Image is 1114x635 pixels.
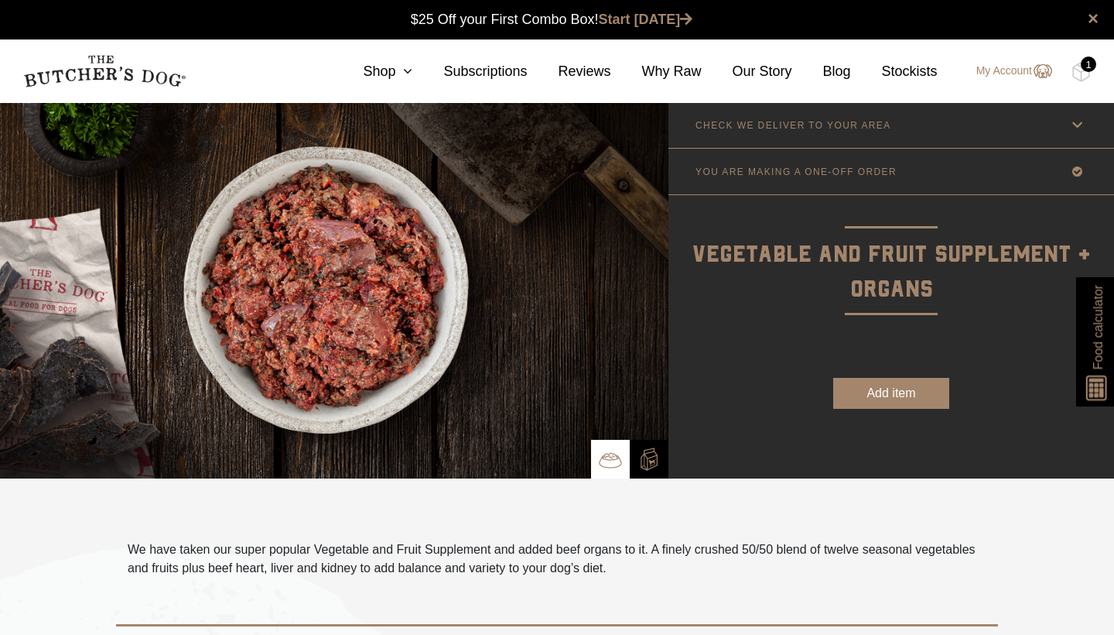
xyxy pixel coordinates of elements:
[668,102,1114,148] a: CHECK WE DELIVER TO YOUR AREA
[527,61,610,82] a: Reviews
[1088,285,1107,369] span: Food calculator
[851,61,938,82] a: Stockists
[695,166,897,177] p: YOU ARE MAKING A ONE-OFF ORDER
[599,448,622,472] img: TBD_Bowl.png
[668,195,1114,308] p: Vegetable and Fruit Supplement + Organs
[1081,57,1096,72] div: 1
[695,120,891,131] p: CHECK WE DELIVER TO YOUR AREA
[833,378,949,409] button: Add item
[1088,9,1099,28] a: close
[702,61,792,82] a: Our Story
[792,61,851,82] a: Blog
[1071,62,1091,82] img: TBD_Cart-Full.png
[599,12,693,27] a: Start [DATE]
[412,61,527,82] a: Subscriptions
[961,62,1052,81] a: My Account
[637,448,661,471] img: TBD_Build-A-Box-2.png
[128,541,986,578] p: We have taken our super popular Vegetable and Fruit Supplement and added beef organs to it. A fin...
[332,61,412,82] a: Shop
[611,61,702,82] a: Why Raw
[668,149,1114,194] a: YOU ARE MAKING A ONE-OFF ORDER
